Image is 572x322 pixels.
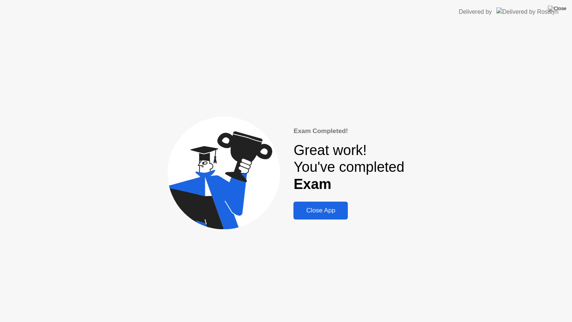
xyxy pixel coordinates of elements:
[496,7,559,16] img: Delivered by Rosalyn
[293,126,404,136] div: Exam Completed!
[548,6,566,12] img: Close
[293,202,348,220] button: Close App
[293,176,331,192] b: Exam
[293,142,404,193] div: Great work! You've completed
[296,207,346,214] div: Close App
[459,7,492,16] div: Delivered by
